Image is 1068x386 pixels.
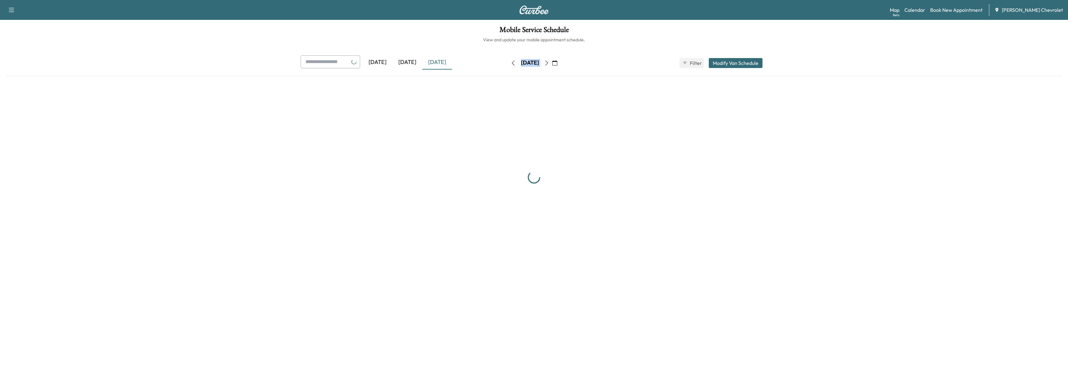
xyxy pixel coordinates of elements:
a: Book New Appointment [930,6,983,14]
img: Curbee Logo [519,6,549,14]
div: [DATE] [521,59,539,67]
span: [PERSON_NAME] Chevrolet [1002,6,1063,14]
div: [DATE] [363,55,392,70]
div: Beta [893,13,899,17]
button: Filter [680,58,704,68]
button: Modify Van Schedule [709,58,763,68]
a: Calendar [904,6,925,14]
h6: View and update your mobile appointment schedule. [6,37,1062,43]
a: MapBeta [890,6,899,14]
h1: Mobile Service Schedule [6,26,1062,37]
div: [DATE] [422,55,452,70]
span: Filter [690,59,701,67]
div: [DATE] [392,55,422,70]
